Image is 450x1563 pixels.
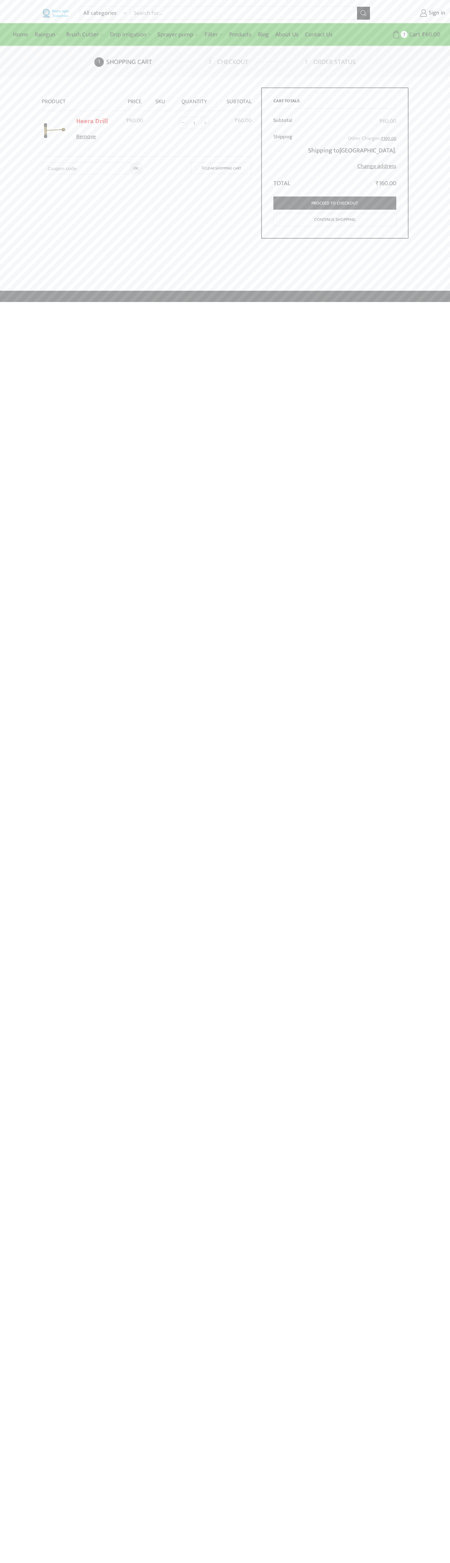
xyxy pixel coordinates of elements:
a: Heera Drill [76,116,108,127]
input: Product quantity [187,117,201,129]
a: Home [10,27,32,42]
a: Remove [76,133,116,141]
strong: [GEOGRAPHIC_DATA] [339,145,395,156]
span: ₹ [422,30,425,40]
th: Total [273,175,298,188]
a: Checkout [205,57,300,67]
th: SKU [150,87,171,111]
a: Drip Irrigation [107,27,154,42]
bdi: 160.00 [376,178,396,189]
span: Cart [408,30,420,39]
a: Proceed to checkout [273,197,396,210]
th: Product [42,87,120,111]
span: ₹ [380,116,382,126]
th: Quantity [171,87,216,111]
th: Price [120,87,150,111]
span: ₹ [381,135,383,142]
th: Subtotal [217,87,252,111]
bdi: 100.00 [381,135,396,142]
a: Sign in [380,7,445,19]
a: Brush Cutter [63,27,106,42]
a: Blog [255,27,272,42]
p: Shipping to . [302,145,396,156]
h2: Cart totals [273,98,396,109]
a: Products [226,27,255,42]
bdi: 60.00 [422,30,440,40]
label: Other Charges: [348,134,396,143]
button: Search button [357,7,370,20]
a: Sprayer pump [154,27,201,42]
span: 1 [401,31,408,38]
input: OK [130,162,142,174]
a: Raingun [32,27,63,42]
a: Clear shopping cart [191,162,252,174]
a: 1 Cart ₹60.00 [377,29,440,41]
input: Coupon code [42,162,142,174]
img: Heera Drill [42,118,68,143]
bdi: 60.00 [235,116,252,125]
th: Subtotal [273,113,298,130]
span: ₹ [126,116,129,125]
a: Continue shopping [273,213,396,227]
span: Sign in [427,9,445,17]
bdi: 60.00 [380,116,396,126]
bdi: 60.00 [126,116,143,125]
span: ₹ [376,178,379,189]
a: Contact Us [302,27,336,42]
a: About Us [272,27,302,42]
span: ₹ [235,116,238,125]
a: Filter [201,27,226,42]
th: Shipping [273,130,298,175]
input: Search for... [131,7,357,20]
a: Change address [357,161,396,171]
